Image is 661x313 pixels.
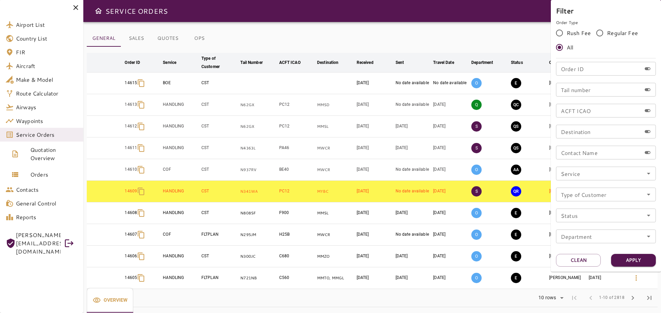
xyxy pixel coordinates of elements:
[556,26,656,55] div: rushFeeOrder
[567,43,573,52] span: All
[556,254,601,267] button: Clean
[556,5,656,16] h6: Filter
[611,254,656,267] button: Apply
[644,190,653,199] button: Open
[567,29,591,37] span: Rush Fee
[644,232,653,241] button: Open
[556,20,656,26] p: Order Type
[607,29,638,37] span: Regular Fee
[644,169,653,178] button: Open
[644,211,653,220] button: Open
